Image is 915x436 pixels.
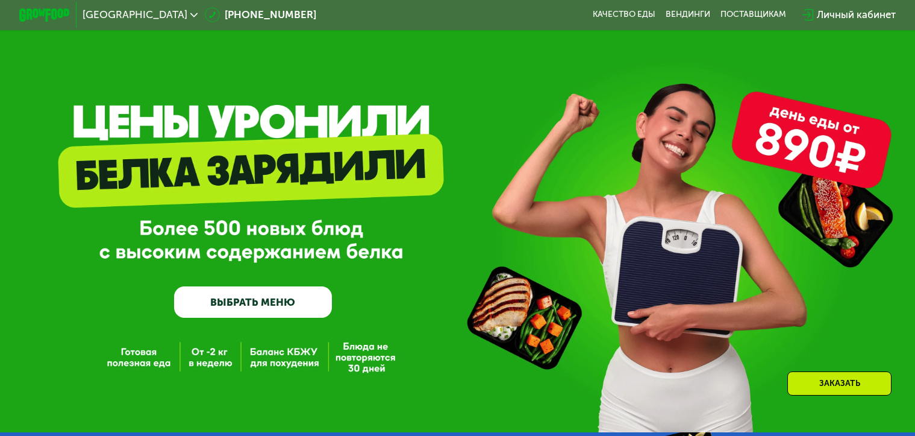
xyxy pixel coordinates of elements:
a: ВЫБРАТЬ МЕНЮ [174,286,333,318]
div: Заказать [787,371,892,396]
a: [PHONE_NUMBER] [205,7,317,22]
span: [GEOGRAPHIC_DATA] [83,10,187,20]
div: Личный кабинет [817,7,896,22]
a: Вендинги [666,10,710,20]
div: поставщикам [720,10,786,20]
a: Качество еды [593,10,655,20]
